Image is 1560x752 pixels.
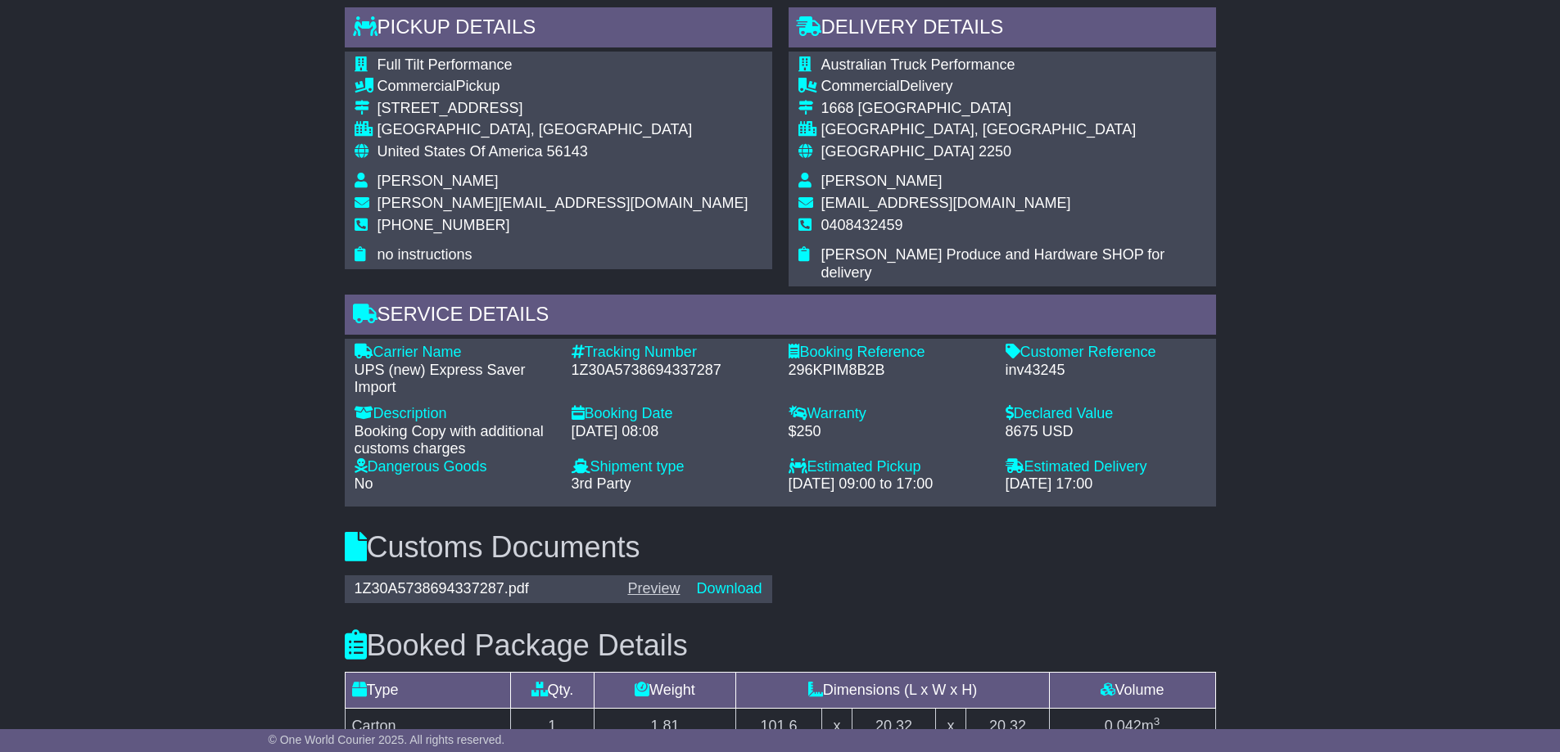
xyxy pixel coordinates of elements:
td: Carton [345,708,511,744]
span: 0.042 [1105,718,1142,734]
span: [EMAIL_ADDRESS][DOMAIN_NAME] [821,195,1071,211]
div: 8675 USD [1006,423,1206,441]
span: United States Of America [378,143,543,160]
h3: Booked Package Details [345,629,1216,662]
span: 56143 [547,143,588,160]
div: Description [355,405,555,423]
div: 1Z30A5738694337287 [572,362,772,380]
td: Dimensions (L x W x H) [736,672,1049,708]
div: Delivery Details [789,7,1216,52]
div: Pickup Details [345,7,772,52]
div: 296KPIM8B2B [789,362,989,380]
div: Estimated Pickup [789,458,989,476]
div: [DATE] 09:00 to 17:00 [789,475,989,493]
td: Volume [1049,672,1215,708]
div: Service Details [345,295,1216,339]
div: Booking Copy with additional customs charges [355,423,555,458]
div: $250 [789,423,989,441]
td: 20.32 [966,708,1049,744]
span: [PHONE_NUMBER] [378,217,510,233]
td: Type [345,672,511,708]
div: Pickup [378,78,748,96]
td: 1.81 [594,708,736,744]
div: Tracking Number [572,344,772,362]
div: [GEOGRAPHIC_DATA], [GEOGRAPHIC_DATA] [378,121,748,139]
div: Booking Date [572,405,772,423]
span: 3rd Party [572,475,631,492]
div: Carrier Name [355,344,555,362]
td: x [935,708,966,744]
td: Weight [594,672,736,708]
span: [PERSON_NAME] [821,173,943,189]
td: 1 [511,708,594,744]
div: Estimated Delivery [1006,458,1206,476]
div: [GEOGRAPHIC_DATA], [GEOGRAPHIC_DATA] [821,121,1206,139]
td: m [1049,708,1215,744]
span: [GEOGRAPHIC_DATA] [821,143,974,160]
div: [STREET_ADDRESS] [378,100,748,118]
span: [PERSON_NAME] Produce and Hardware SHOP for delivery [821,246,1165,281]
a: Preview [627,580,680,597]
div: Declared Value [1006,405,1206,423]
a: Download [696,580,762,597]
div: [DATE] 08:08 [572,423,772,441]
div: UPS (new) Express Saver Import [355,362,555,397]
div: Dangerous Goods [355,458,555,476]
div: Customer Reference [1006,344,1206,362]
div: [DATE] 17:00 [1006,475,1206,493]
div: Shipment type [572,458,772,476]
div: 1Z30A5738694337287.pdf [346,580,620,598]
span: [PERSON_NAME][EMAIL_ADDRESS][DOMAIN_NAME] [378,195,748,211]
span: Commercial [378,78,456,94]
span: © One World Courier 2025. All rights reserved. [269,733,505,746]
span: 2250 [979,143,1011,160]
span: Australian Truck Performance [821,56,1015,73]
span: No [355,475,373,492]
span: no instructions [378,246,473,263]
h3: Customs Documents [345,531,1216,564]
div: Booking Reference [789,344,989,362]
td: x [821,708,852,744]
div: Delivery [821,78,1206,96]
span: [PERSON_NAME] [378,173,499,189]
span: Commercial [821,78,900,94]
div: inv43245 [1006,362,1206,380]
span: 0408432459 [821,217,903,233]
sup: 3 [1154,715,1160,727]
span: Full Tilt Performance [378,56,513,73]
div: Warranty [789,405,989,423]
td: Qty. [511,672,594,708]
div: 1668 [GEOGRAPHIC_DATA] [821,100,1206,118]
td: 101.6 [736,708,821,744]
td: 20.32 [852,708,935,744]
